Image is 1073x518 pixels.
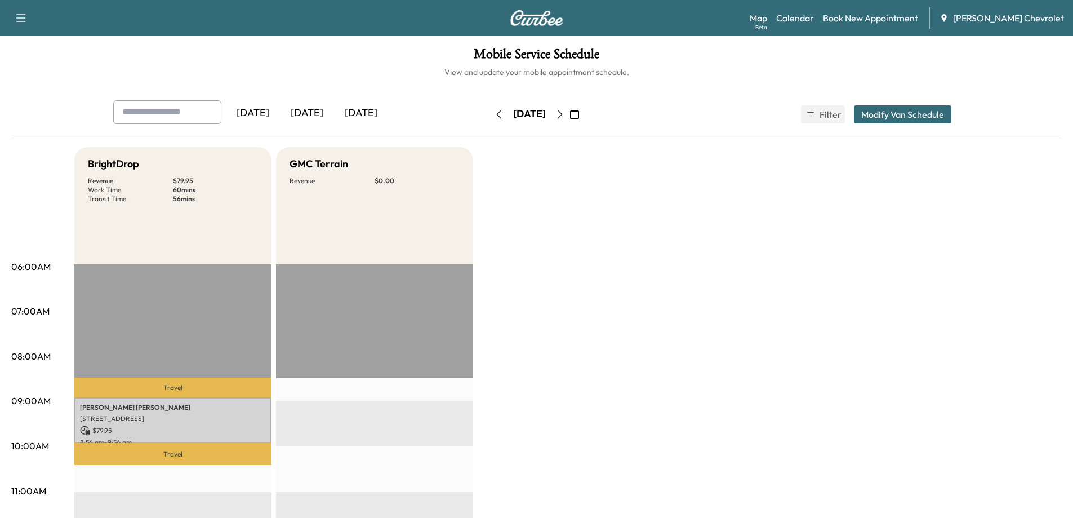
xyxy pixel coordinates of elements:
[776,11,814,25] a: Calendar
[11,304,50,318] p: 07:00AM
[88,194,173,203] p: Transit Time
[11,67,1062,78] h6: View and update your mobile appointment schedule.
[173,176,258,185] p: $ 79.95
[513,107,546,121] div: [DATE]
[290,176,375,185] p: Revenue
[74,443,271,465] p: Travel
[11,349,51,363] p: 08:00AM
[226,100,280,126] div: [DATE]
[80,414,266,423] p: [STREET_ADDRESS]
[510,10,564,26] img: Curbee Logo
[11,47,1062,67] h1: Mobile Service Schedule
[11,439,49,453] p: 10:00AM
[854,105,951,123] button: Modify Van Schedule
[750,11,767,25] a: MapBeta
[80,426,266,436] p: $ 79.95
[11,484,46,498] p: 11:00AM
[11,260,51,273] p: 06:00AM
[755,23,767,32] div: Beta
[80,438,266,447] p: 8:56 am - 9:56 am
[290,156,348,172] h5: GMC Terrain
[334,100,388,126] div: [DATE]
[88,156,139,172] h5: BrightDrop
[953,11,1064,25] span: [PERSON_NAME] Chevrolet
[375,176,460,185] p: $ 0.00
[173,194,258,203] p: 56 mins
[11,394,51,408] p: 09:00AM
[820,108,840,121] span: Filter
[80,403,266,412] p: [PERSON_NAME] [PERSON_NAME]
[801,105,845,123] button: Filter
[823,11,918,25] a: Book New Appointment
[173,185,258,194] p: 60 mins
[74,378,271,397] p: Travel
[88,185,173,194] p: Work Time
[280,100,334,126] div: [DATE]
[88,176,173,185] p: Revenue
